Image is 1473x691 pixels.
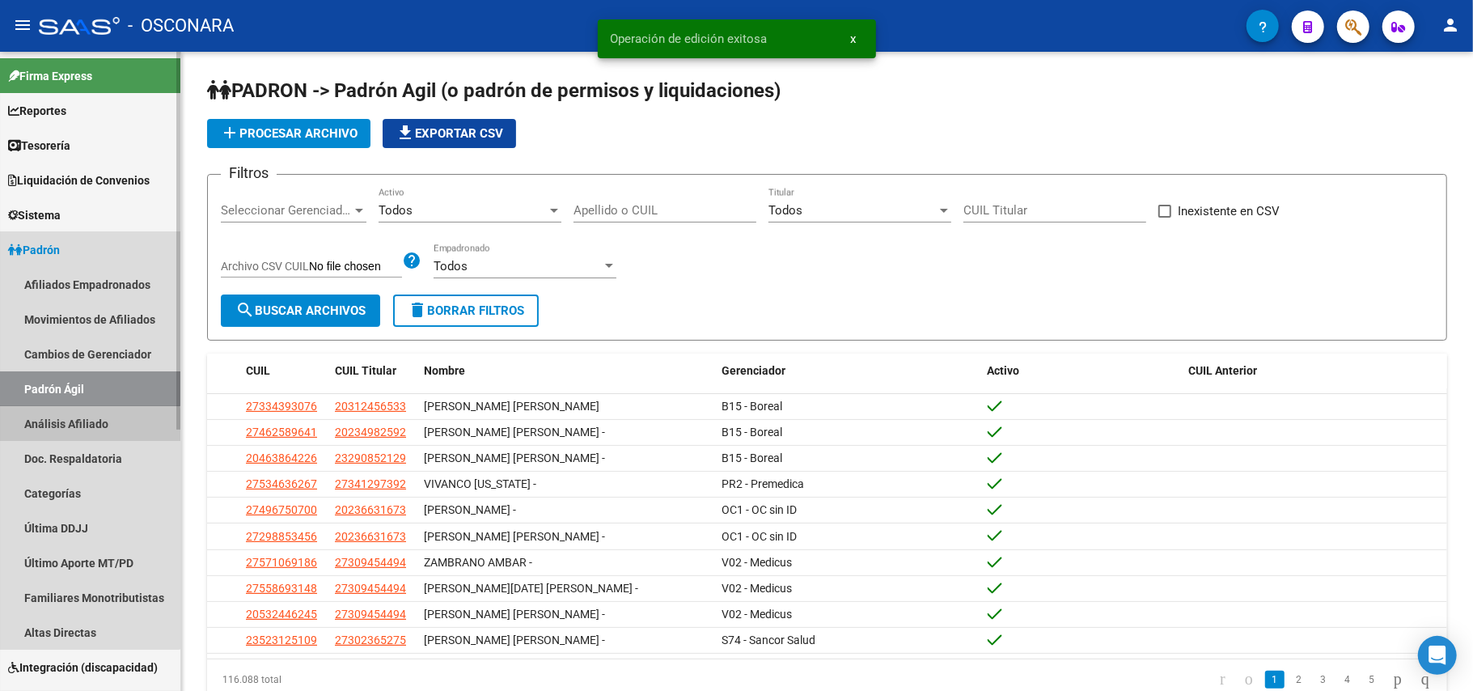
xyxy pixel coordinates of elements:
[417,354,715,388] datatable-header-cell: Nombre
[8,137,70,155] span: Tesorería
[722,503,797,516] span: OC1 - OC sin ID
[424,364,465,377] span: Nombre
[768,203,802,218] span: Todos
[1314,671,1333,689] a: 3
[246,530,317,543] span: 27298853456
[1265,671,1285,689] a: 1
[220,126,358,141] span: Procesar archivo
[246,556,317,569] span: 27571069186
[424,582,638,595] span: [PERSON_NAME][DATE] [PERSON_NAME] -
[424,608,605,621] span: [PERSON_NAME] [PERSON_NAME] -
[8,172,150,189] span: Liquidación de Convenios
[722,556,792,569] span: V02 - Medicus
[722,451,782,464] span: B15 - Boreal
[220,123,239,142] mat-icon: add
[1178,201,1280,221] span: Inexistente en CSV
[424,503,516,516] span: [PERSON_NAME] -
[1362,671,1382,689] a: 5
[1289,671,1309,689] a: 2
[383,119,516,148] button: Exportar CSV
[8,102,66,120] span: Reportes
[246,477,317,490] span: 27534636267
[722,426,782,439] span: B15 - Boreal
[246,582,317,595] span: 27558693148
[335,364,396,377] span: CUIL Titular
[246,400,317,413] span: 27334393076
[402,251,421,270] mat-icon: help
[715,354,980,388] datatable-header-cell: Gerenciador
[128,8,234,44] span: - OSCONARA
[1418,636,1457,675] div: Open Intercom Messenger
[335,608,406,621] span: 27309454494
[1441,15,1460,35] mat-icon: person
[246,426,317,439] span: 27462589641
[235,303,366,318] span: Buscar Archivos
[246,503,317,516] span: 27496750700
[246,451,317,464] span: 20463864226
[1386,671,1409,689] a: go to next page
[408,300,427,320] mat-icon: delete
[424,556,532,569] span: ZAMBRANO AMBAR -
[8,659,158,676] span: Integración (discapacidad)
[246,634,317,646] span: 23523125109
[424,451,605,464] span: [PERSON_NAME] [PERSON_NAME] -
[611,31,768,47] span: Operación de edición exitosa
[239,354,328,388] datatable-header-cell: CUIL
[8,241,60,259] span: Padrón
[335,582,406,595] span: 27309454494
[335,556,406,569] span: 27309454494
[722,530,797,543] span: OC1 - OC sin ID
[1338,671,1357,689] a: 4
[988,364,1020,377] span: Activo
[722,582,792,595] span: V02 - Medicus
[396,126,503,141] span: Exportar CSV
[424,634,605,646] span: [PERSON_NAME] [PERSON_NAME] -
[722,634,815,646] span: S74 - Sancor Salud
[13,15,32,35] mat-icon: menu
[335,477,406,490] span: 27341297392
[396,123,415,142] mat-icon: file_download
[851,32,857,46] span: x
[207,79,781,102] span: PADRON -> Padrón Agil (o padrón de permisos y liquidaciones)
[335,400,406,413] span: 20312456533
[221,162,277,184] h3: Filtros
[335,530,406,543] span: 20236631673
[1188,364,1257,377] span: CUIL Anterior
[328,354,417,388] datatable-header-cell: CUIL Titular
[434,259,468,273] span: Todos
[838,24,870,53] button: x
[335,451,406,464] span: 23290852129
[424,400,599,413] span: [PERSON_NAME] [PERSON_NAME]
[246,608,317,621] span: 20532446245
[1238,671,1260,689] a: go to previous page
[335,503,406,516] span: 20236631673
[424,530,605,543] span: [PERSON_NAME] [PERSON_NAME] -
[424,426,605,439] span: [PERSON_NAME] [PERSON_NAME] -
[221,203,352,218] span: Seleccionar Gerenciador
[8,206,61,224] span: Sistema
[235,300,255,320] mat-icon: search
[246,364,270,377] span: CUIL
[335,634,406,646] span: 27302365275
[8,67,92,85] span: Firma Express
[309,260,402,274] input: Archivo CSV CUIL
[722,364,785,377] span: Gerenciador
[1213,671,1233,689] a: go to first page
[379,203,413,218] span: Todos
[981,354,1182,388] datatable-header-cell: Activo
[722,608,792,621] span: V02 - Medicus
[393,295,539,327] button: Borrar Filtros
[1414,671,1437,689] a: go to last page
[722,477,804,490] span: PR2 - Premedica
[1182,354,1447,388] datatable-header-cell: CUIL Anterior
[722,400,782,413] span: B15 - Boreal
[221,260,309,273] span: Archivo CSV CUIL
[424,477,536,490] span: VIVANCO [US_STATE] -
[335,426,406,439] span: 20234982592
[221,295,380,327] button: Buscar Archivos
[408,303,524,318] span: Borrar Filtros
[207,119,370,148] button: Procesar archivo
